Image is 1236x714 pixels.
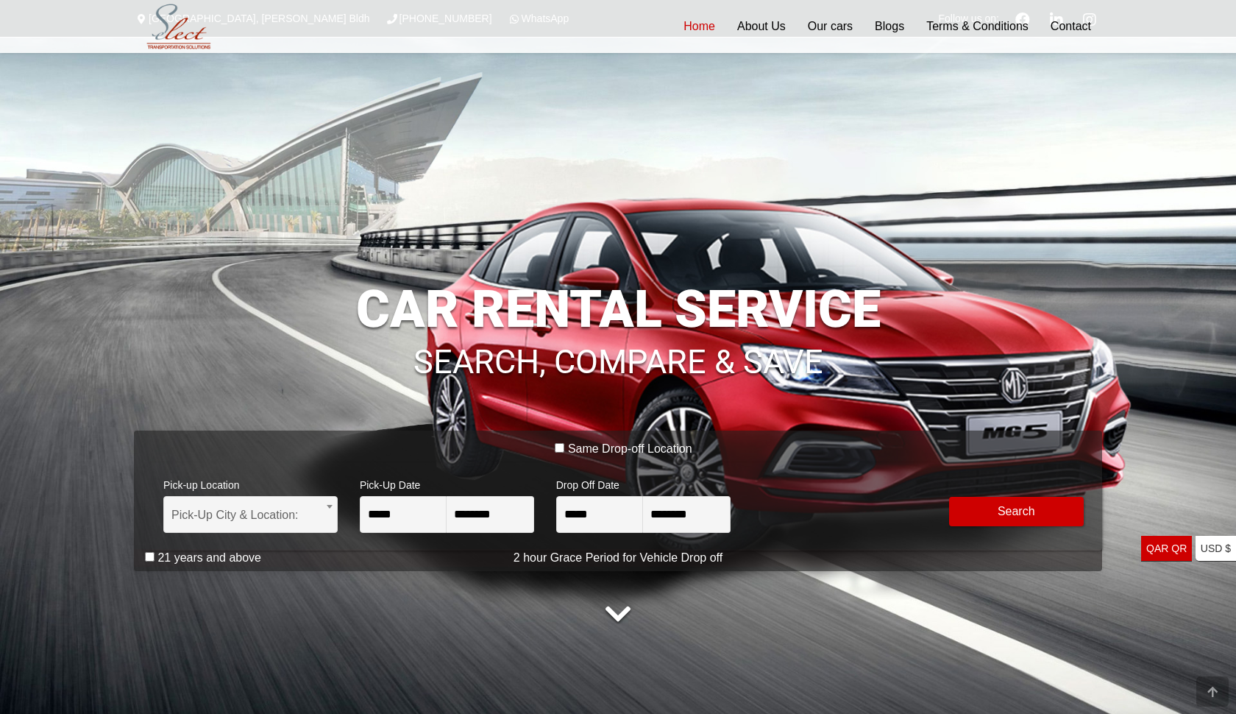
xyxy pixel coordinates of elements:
[134,549,1102,567] p: 2 hour Grace Period for Vehicle Drop off
[134,283,1102,335] h1: CAR RENTAL SERVICE
[163,496,338,533] span: Pick-Up City & Location:
[171,497,330,534] span: Pick-Up City & Location:
[138,1,220,52] img: Select Rent a Car
[134,323,1102,379] h1: SEARCH, COMPARE & SAVE
[157,551,261,565] label: 21 years and above
[556,470,731,496] span: Drop Off Date
[1196,536,1236,562] a: USD $
[360,470,534,496] span: Pick-Up Date
[949,497,1084,526] button: Modify Search
[568,442,692,456] label: Same Drop-off Location
[163,470,338,496] span: Pick-up Location
[1141,536,1192,562] a: QAR QR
